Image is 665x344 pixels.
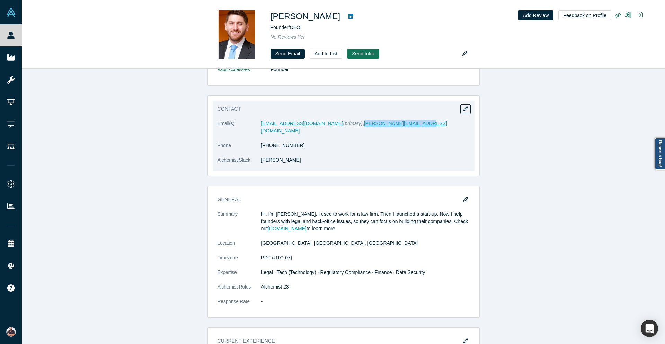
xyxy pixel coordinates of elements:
dt: Response Rate [218,298,261,312]
button: Add Review [518,10,554,20]
a: [DOMAIN_NAME] [268,226,307,231]
button: Feedback on Profile [558,10,611,20]
dd: Founder [271,66,470,73]
img: Ben Setel's Profile Image [212,10,261,59]
dd: - [261,298,470,305]
dt: Expertise [218,269,261,283]
a: Report a bug! [655,138,665,170]
span: Legal · Tech (Technology) · Regulatory Compliance · Finance · Data Security [261,269,425,275]
dt: Summary [218,210,261,240]
dt: Timezone [218,254,261,269]
span: Founder/CEO [271,25,300,30]
dt: Phone [218,142,261,156]
dd: PDT (UTC-07) [261,254,470,261]
p: Hi, I'm [PERSON_NAME]. I used to work for a law firm. Then I launched a start-up. Now I help foun... [261,210,470,232]
h1: [PERSON_NAME] [271,10,340,23]
button: Add to List [310,49,342,59]
dt: Alchemist Roles [218,283,261,298]
a: [PHONE_NUMBER] [261,143,305,148]
h3: General [218,196,460,203]
a: Send Email [271,49,305,59]
dt: Location [218,240,261,254]
dd: [GEOGRAPHIC_DATA], [GEOGRAPHIC_DATA], [GEOGRAPHIC_DATA] [261,240,470,247]
img: Alchemist Vault Logo [6,7,16,17]
dd: , [261,120,470,135]
span: No Reviews Yet [271,34,305,40]
img: Muhannad Taslaq's Account [6,327,16,337]
button: Send Intro [347,49,379,59]
span: (primary) [343,121,363,126]
h3: Contact [218,105,460,113]
dd: Alchemist 23 [261,283,470,291]
dt: Alchemist Slack [218,156,261,171]
a: [EMAIL_ADDRESS][DOMAIN_NAME] [261,121,343,126]
dd: [PERSON_NAME] [261,156,470,164]
dt: Vault Access/es [218,66,271,80]
dt: Email(s) [218,120,261,142]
